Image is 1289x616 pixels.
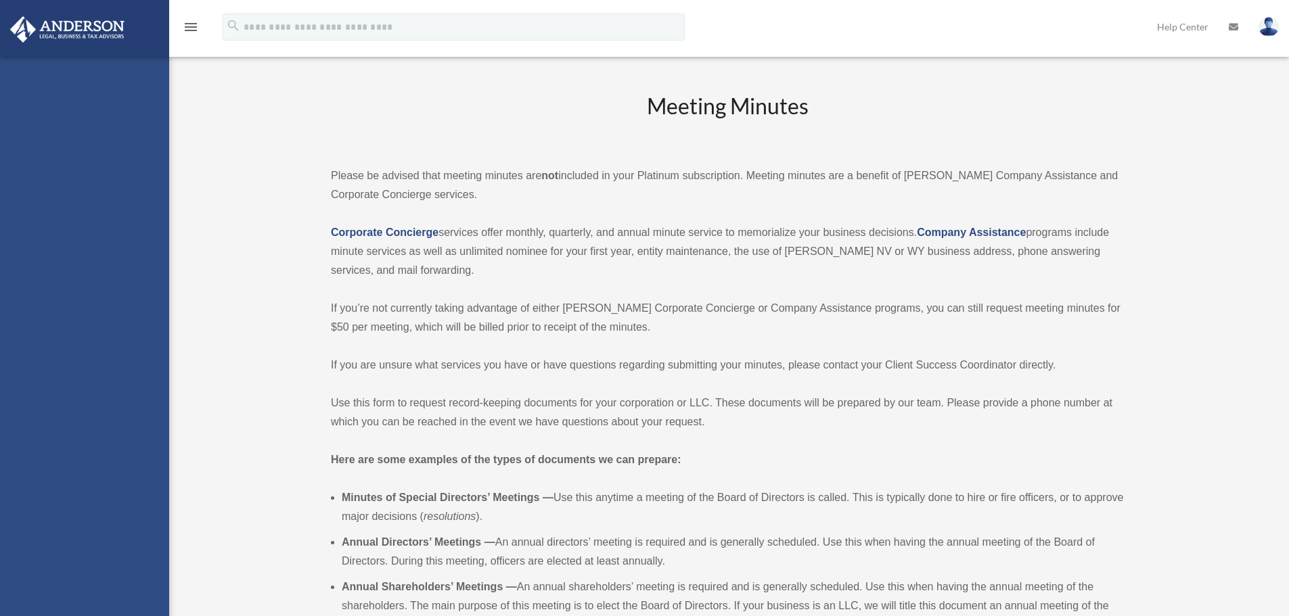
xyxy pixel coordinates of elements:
[331,356,1124,375] p: If you are unsure what services you have or have questions regarding submitting your minutes, ple...
[342,536,495,548] b: Annual Directors’ Meetings —
[917,227,1026,238] a: Company Assistance
[541,170,558,181] strong: not
[331,166,1124,204] p: Please be advised that meeting minutes are included in your Platinum subscription. Meeting minute...
[342,533,1124,571] li: An annual directors’ meeting is required and is generally scheduled. Use this when having the ann...
[331,223,1124,280] p: services offer monthly, quarterly, and annual minute service to memorialize your business decisio...
[342,488,1124,526] li: Use this anytime a meeting of the Board of Directors is called. This is typically done to hire or...
[331,394,1124,431] p: Use this form to request record-keeping documents for your corporation or LLC. These documents wi...
[6,16,129,43] img: Anderson Advisors Platinum Portal
[331,227,438,238] a: Corporate Concierge
[1259,17,1279,37] img: User Pic
[183,19,199,35] i: menu
[331,91,1124,147] h2: Meeting Minutes
[342,581,517,592] b: Annual Shareholders’ Meetings —
[424,511,476,522] em: resolutions
[331,299,1124,337] p: If you’re not currently taking advantage of either [PERSON_NAME] Corporate Concierge or Company A...
[226,18,241,33] i: search
[342,492,553,503] b: Minutes of Special Directors’ Meetings —
[331,454,681,465] strong: Here are some examples of the types of documents we can prepare:
[183,24,199,35] a: menu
